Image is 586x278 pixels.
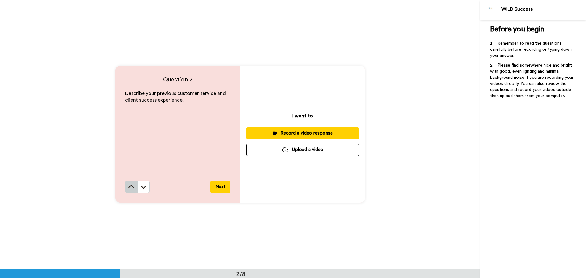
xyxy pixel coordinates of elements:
button: Next [210,181,230,193]
span: Before you begin [490,26,544,33]
div: WILD Success [501,6,586,12]
button: Record a video response [246,127,359,139]
span: Remember to read the questions carefully before recording or typing down your answer. [490,41,573,58]
div: 2/8 [226,269,255,278]
button: Upload a video [246,144,359,156]
span: Describe your previous customer service and client success experience. [125,91,227,103]
div: Record a video response [251,130,354,136]
span: Please find somewhere nice and bright with good, even lighting and minimal background noise if yo... [490,63,575,98]
p: I want to [292,112,313,120]
img: Profile Image [484,2,498,17]
h4: Question 2 [125,75,230,84]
